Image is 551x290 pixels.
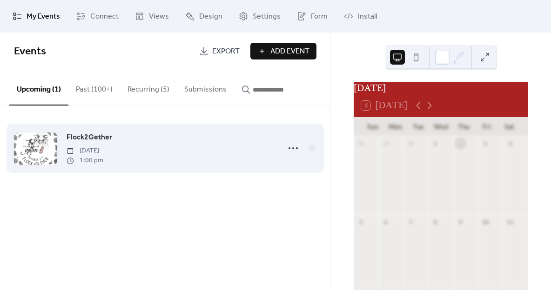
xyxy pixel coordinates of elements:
div: 29 [382,139,390,147]
div: Sun [361,117,384,136]
span: Settings [253,11,281,22]
button: Submissions [177,70,234,105]
button: Recurring (5) [120,70,177,105]
span: Export [212,46,240,57]
div: 5 [357,218,365,226]
div: 28 [357,139,365,147]
a: Design [178,4,229,29]
button: Past (100+) [68,70,120,105]
div: Thu [452,117,475,136]
span: Design [199,11,222,22]
div: 9 [457,218,464,226]
div: 6 [382,218,390,226]
a: Install [337,4,384,29]
button: Upcoming (1) [9,70,68,105]
span: Flock2Gether [67,132,112,143]
a: Export [192,43,247,59]
div: 10 [482,218,490,226]
span: 1:00 pm [67,156,103,165]
button: Add Event [250,43,316,59]
div: 11 [506,218,514,226]
a: Views [128,4,176,29]
a: Connect [69,4,126,29]
div: [DATE] [354,82,528,94]
span: [DATE] [67,146,103,156]
a: My Events [6,4,67,29]
span: Connect [90,11,119,22]
span: Add Event [270,46,309,57]
div: Tue [407,117,430,136]
a: Flock2Gether [67,132,112,144]
div: 4 [506,139,514,147]
a: Settings [232,4,288,29]
span: Install [358,11,377,22]
span: My Events [27,11,60,22]
span: Events [14,41,46,62]
div: 8 [432,218,440,226]
div: 30 [407,139,415,147]
span: Form [311,11,328,22]
div: 3 [482,139,490,147]
div: Wed [430,117,452,136]
div: Mon [384,117,407,136]
a: Form [290,4,335,29]
div: Fri [475,117,498,136]
div: 7 [407,218,415,226]
div: Sat [498,117,521,136]
div: 2 [457,139,464,147]
span: Views [149,11,169,22]
div: 1 [432,139,440,147]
